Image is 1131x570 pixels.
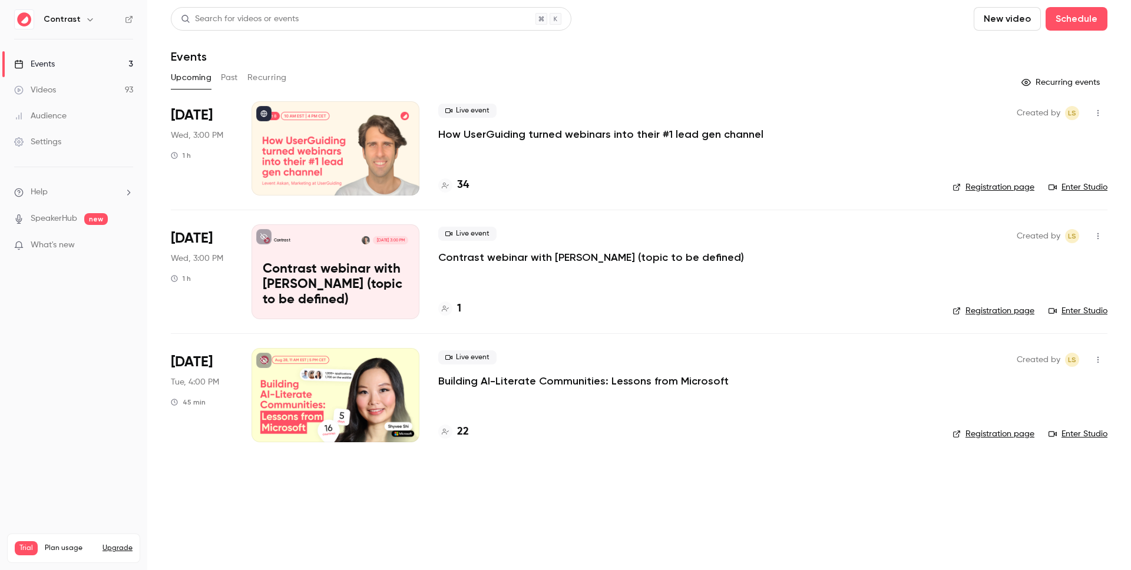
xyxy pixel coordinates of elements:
h4: 22 [457,424,469,440]
a: Registration page [953,181,1034,193]
span: [DATE] [171,106,213,125]
span: Live event [438,227,497,241]
span: [DATE] [171,229,213,248]
span: Live event [438,104,497,118]
span: Created by [1017,353,1060,367]
span: Wed, 3:00 PM [171,130,223,141]
div: Search for videos or events [181,13,299,25]
a: Contrast webinar with [PERSON_NAME] (topic to be defined) [438,250,744,264]
span: Wed, 3:00 PM [171,253,223,264]
a: 22 [438,424,469,440]
div: Oct 8 Wed, 10:00 AM (America/New York) [171,101,233,195]
a: Registration page [953,305,1034,317]
li: help-dropdown-opener [14,186,133,198]
span: Plan usage [45,544,95,553]
p: Contrast [274,237,290,243]
span: Help [31,186,48,198]
a: Enter Studio [1049,428,1107,440]
a: SpeakerHub [31,213,77,225]
h4: 1 [457,301,461,317]
button: Recurring events [1016,73,1107,92]
h6: Contrast [44,14,81,25]
img: Liana Hakobyan [362,236,370,244]
span: Lusine Sargsyan [1065,229,1079,243]
span: Created by [1017,106,1060,120]
button: Past [221,68,238,87]
p: Contrast webinar with [PERSON_NAME] (topic to be defined) [263,262,408,307]
img: Contrast [15,10,34,29]
h4: 34 [457,177,469,193]
a: How UserGuiding turned webinars into their #1 lead gen channel [438,127,763,141]
span: Tue, 4:00 PM [171,376,219,388]
div: Dec 3 Wed, 4:00 PM (Europe/Amsterdam) [171,224,233,319]
a: Enter Studio [1049,305,1107,317]
span: LS [1068,106,1076,120]
div: Settings [14,136,61,148]
span: Live event [438,350,497,364]
span: Lusine Sargsyan [1065,353,1079,367]
span: [DATE] 3:00 PM [373,236,408,244]
div: Events [14,58,55,70]
span: new [84,213,108,225]
span: Created by [1017,229,1060,243]
div: Audience [14,110,67,122]
button: Recurring [247,68,287,87]
div: 45 min [171,397,206,407]
div: Dec 9 Tue, 11:00 AM (America/New York) [171,348,233,442]
span: Lusine Sargsyan [1065,106,1079,120]
span: LS [1068,229,1076,243]
button: Upgrade [102,544,133,553]
button: New video [974,7,1041,31]
span: Trial [15,541,38,555]
button: Schedule [1046,7,1107,31]
div: Videos [14,84,56,96]
span: What's new [31,239,75,251]
a: Building AI-Literate Communities: Lessons from Microsoft [438,374,729,388]
a: Registration page [953,428,1034,440]
div: 1 h [171,151,191,160]
button: Upcoming [171,68,211,87]
a: 1 [438,301,461,317]
a: 34 [438,177,469,193]
a: Contrast webinar with Liana (topic to be defined)ContrastLiana Hakobyan[DATE] 3:00 PMContrast web... [252,224,419,319]
h1: Events [171,49,207,64]
a: Enter Studio [1049,181,1107,193]
div: 1 h [171,274,191,283]
span: LS [1068,353,1076,367]
span: [DATE] [171,353,213,372]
